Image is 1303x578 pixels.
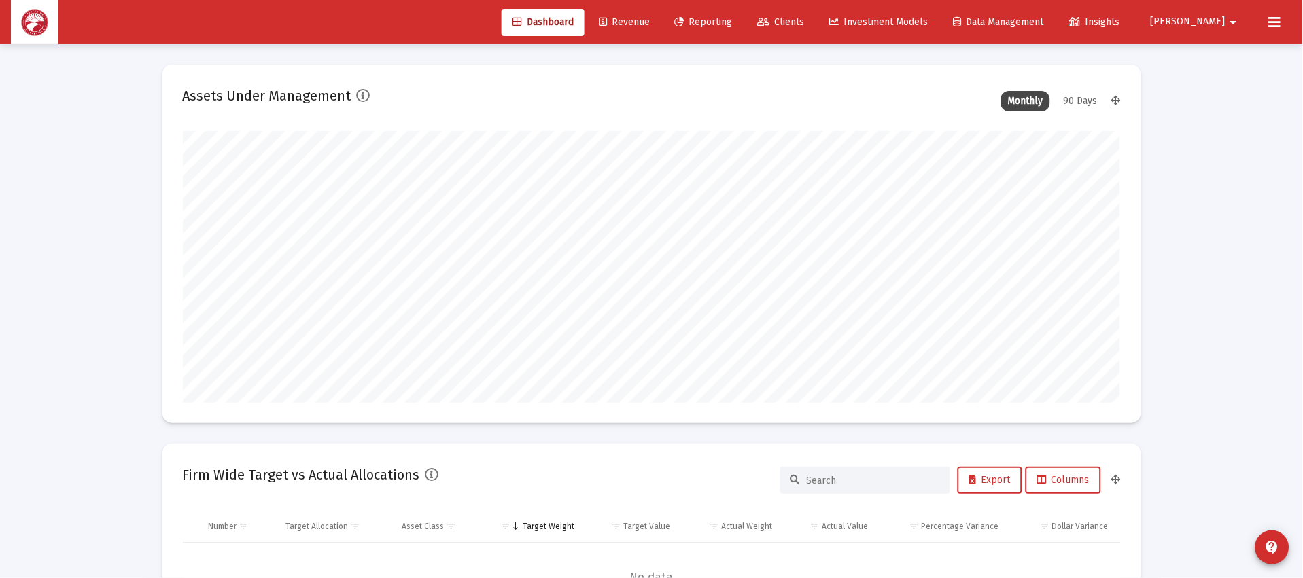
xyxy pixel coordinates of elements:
[822,521,869,532] div: Actual Value
[588,9,661,36] a: Revenue
[747,9,816,36] a: Clients
[392,510,483,543] td: Column Asset Class
[1009,510,1120,543] td: Column Dollar Variance
[1151,16,1226,28] span: [PERSON_NAME]
[1040,521,1050,531] span: Show filter options for column 'Dollar Variance'
[909,521,920,531] span: Show filter options for column 'Percentage Variance'
[878,510,1009,543] td: Column Percentage Variance
[943,9,1055,36] a: Data Management
[969,474,1011,486] span: Export
[1226,9,1242,36] mat-icon: arrow_drop_down
[1264,539,1281,556] mat-icon: contact_support
[680,510,782,543] td: Column Actual Weight
[1052,521,1109,532] div: Dollar Variance
[585,510,680,543] td: Column Target Value
[819,9,939,36] a: Investment Models
[611,521,621,531] span: Show filter options for column 'Target Value'
[1026,467,1101,494] button: Columns
[664,9,744,36] a: Reporting
[239,521,249,531] span: Show filter options for column 'Number'
[446,521,456,531] span: Show filter options for column 'Asset Class'
[208,521,237,532] div: Number
[722,521,773,532] div: Actual Weight
[350,521,360,531] span: Show filter options for column 'Target Allocation'
[1069,16,1120,28] span: Insights
[183,464,420,486] h2: Firm Wide Target vs Actual Allocations
[198,510,276,543] td: Column Number
[758,16,805,28] span: Clients
[922,521,999,532] div: Percentage Variance
[523,521,575,532] div: Target Weight
[483,510,585,543] td: Column Target Weight
[782,510,878,543] td: Column Actual Value
[599,16,650,28] span: Revenue
[512,16,574,28] span: Dashboard
[1001,91,1050,111] div: Monthly
[1058,9,1131,36] a: Insights
[623,521,670,532] div: Target Value
[675,16,733,28] span: Reporting
[807,475,940,486] input: Search
[501,521,511,531] span: Show filter options for column 'Target Weight'
[402,521,444,532] div: Asset Class
[285,521,348,532] div: Target Allocation
[1057,91,1105,111] div: 90 Days
[183,85,351,107] h2: Assets Under Management
[502,9,585,36] a: Dashboard
[1134,8,1258,35] button: [PERSON_NAME]
[958,467,1022,494] button: Export
[830,16,928,28] span: Investment Models
[710,521,720,531] span: Show filter options for column 'Actual Weight'
[810,521,820,531] span: Show filter options for column 'Actual Value'
[21,9,48,36] img: Dashboard
[1037,474,1090,486] span: Columns
[954,16,1044,28] span: Data Management
[276,510,392,543] td: Column Target Allocation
